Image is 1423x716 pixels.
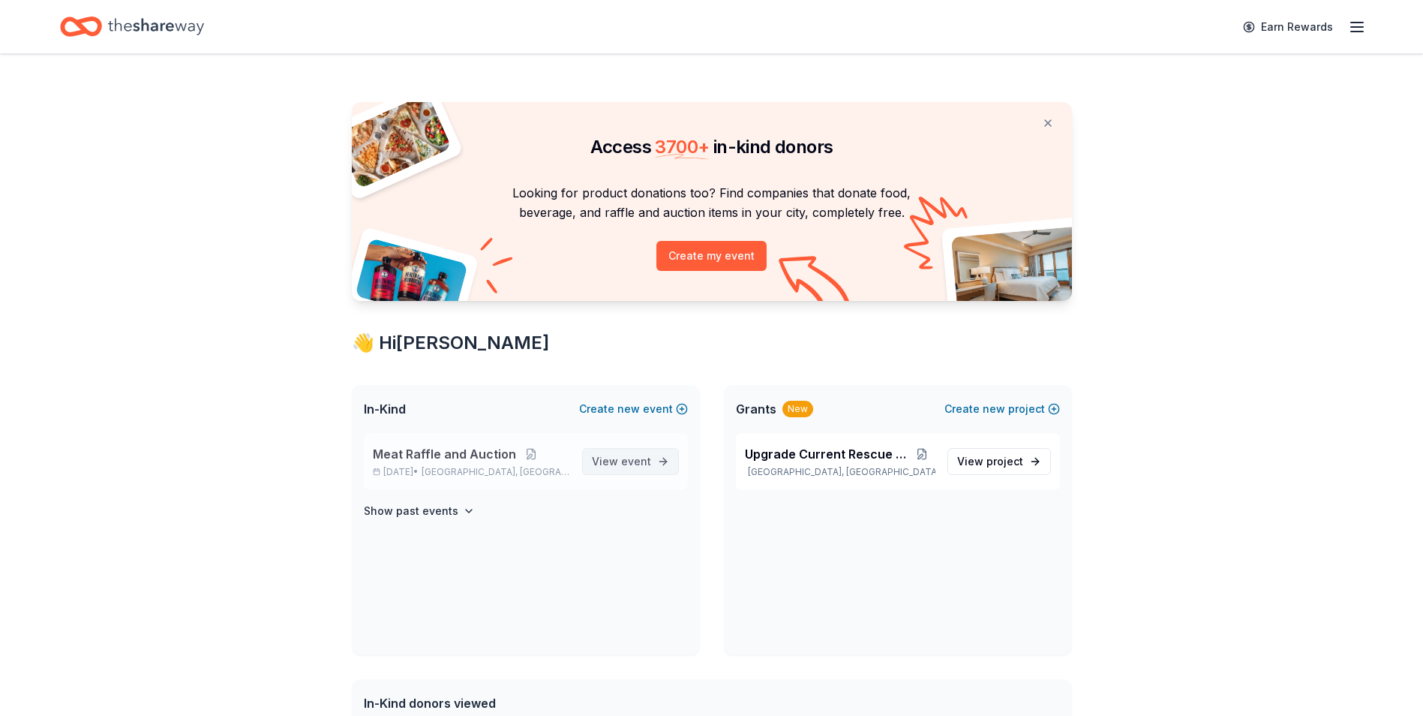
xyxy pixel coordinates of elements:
h4: Show past events [364,502,458,520]
img: Pizza [335,93,452,189]
span: Access in-kind donors [590,136,833,158]
span: new [617,400,640,418]
p: [DATE] • [373,466,570,478]
a: View project [947,448,1051,475]
span: project [986,455,1023,468]
span: Grants [736,400,776,418]
span: event [621,455,651,468]
button: Create my event [656,241,767,271]
button: Createnewproject [944,400,1060,418]
p: Looking for product donations too? Find companies that donate food, beverage, and raffle and auct... [370,183,1054,223]
div: 👋 Hi [PERSON_NAME] [352,331,1072,355]
span: View [957,453,1023,471]
button: Show past events [364,502,475,520]
span: new [983,400,1005,418]
span: View [592,453,651,471]
span: 3700 + [655,136,709,158]
p: [GEOGRAPHIC_DATA], [GEOGRAPHIC_DATA] [745,466,935,478]
a: Home [60,9,204,44]
span: In-Kind [364,400,406,418]
span: Upgrade Current Rescue Toosl [745,445,908,463]
a: View event [582,448,679,475]
img: Curvy arrow [779,256,854,312]
div: New [782,401,813,417]
div: In-Kind donors viewed [364,694,701,712]
span: Meat Raffle and Auction [373,445,516,463]
span: [GEOGRAPHIC_DATA], [GEOGRAPHIC_DATA] [422,466,569,478]
a: Earn Rewards [1234,14,1342,41]
button: Createnewevent [579,400,688,418]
